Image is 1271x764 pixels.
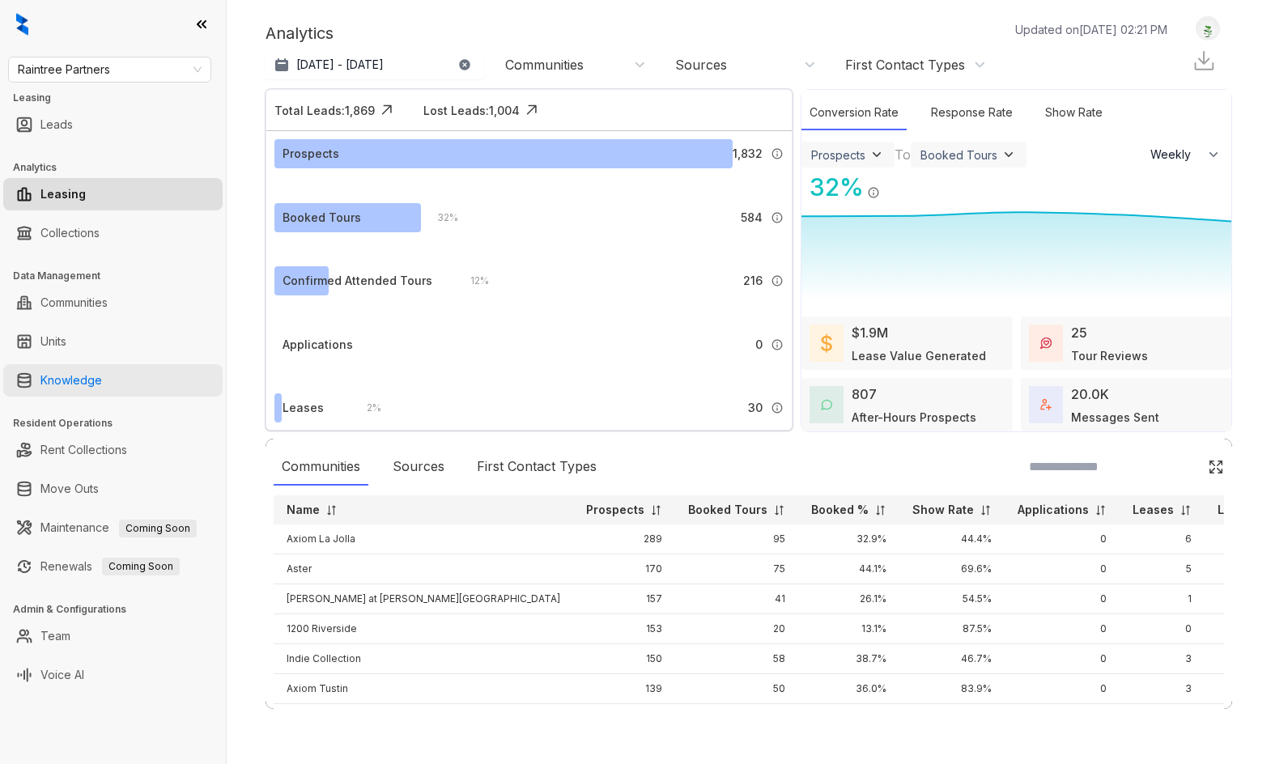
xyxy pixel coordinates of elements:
td: 69.6% [899,554,1005,584]
div: After-Hours Prospects [852,409,976,426]
img: sorting [650,504,662,516]
img: Info [867,186,880,199]
p: Analytics [266,21,334,45]
span: 1,832 [733,145,763,163]
td: Axiom La Jolla [274,524,573,554]
td: 54.5% [899,584,1005,614]
img: sorting [874,504,886,516]
td: 58 [675,644,798,674]
div: Lost Leads: 1,004 [423,102,520,119]
li: Voice AI [3,659,223,691]
img: logo [16,13,28,36]
li: Leads [3,108,223,141]
div: Leases [283,399,324,417]
td: 0 [1005,674,1120,704]
img: TotalFum [1040,399,1052,410]
p: Updated on [DATE] 02:21 PM [1015,21,1167,38]
td: 75 [675,554,798,584]
p: Prospects [586,502,644,518]
td: [PERSON_NAME] at [PERSON_NAME][GEOGRAPHIC_DATA] [274,584,573,614]
div: To [895,145,911,164]
td: 5 [1120,554,1205,584]
div: Communities [505,56,584,74]
td: 3 [1120,644,1205,674]
img: ViewFilterArrow [869,146,885,163]
td: 0 [1005,554,1120,584]
td: 44.4% [899,524,1005,554]
li: Team [3,620,223,652]
div: Show Rate [1037,95,1111,130]
img: sorting [325,504,338,516]
div: Sources [675,56,727,74]
td: 42.1% [798,704,899,734]
p: Name [287,502,320,518]
img: SearchIcon [1174,460,1188,473]
td: 13.1% [798,614,899,644]
p: Show Rate [912,502,974,518]
td: Aster [274,554,573,584]
div: Response Rate [923,95,1021,130]
p: Leases [1133,502,1174,518]
td: 114 [573,704,675,734]
span: Weekly [1150,146,1200,163]
h3: Analytics [13,160,226,175]
td: 83.9% [899,674,1005,704]
span: 584 [741,209,763,227]
td: Indie Collection [274,644,573,674]
td: 87.5% [899,614,1005,644]
img: Info [771,401,784,414]
div: Booked Tours [920,148,997,162]
img: Info [771,338,784,351]
div: Prospects [811,148,865,162]
div: Applications [283,336,353,354]
div: 807 [852,384,877,404]
td: 1200 Riverside [274,614,573,644]
p: Lease% [1218,502,1264,518]
td: 0 [1120,614,1205,644]
td: Axiom Tustin [274,674,573,704]
div: First Contact Types [845,56,965,74]
a: Leads [40,108,73,141]
p: Applications [1018,502,1089,518]
div: 12 % [454,272,489,290]
li: Collections [3,217,223,249]
td: 38.7% [798,644,899,674]
td: 0 [1005,584,1120,614]
td: 153 [573,614,675,644]
img: LeaseValue [821,333,832,353]
a: Communities [40,286,108,319]
img: Click Icon [880,172,904,196]
a: Knowledge [40,364,102,397]
div: 32 % [421,209,458,227]
span: Coming Soon [119,520,197,537]
li: Leasing [3,178,223,210]
li: Renewals [3,550,223,583]
img: Info [771,147,784,160]
div: Total Leads: 1,869 [274,102,375,119]
a: Rent Collections [40,434,127,466]
a: Collections [40,217,100,249]
div: Communities [274,448,368,486]
div: Confirmed Attended Tours [283,272,432,290]
td: 95 [675,524,798,554]
p: [DATE] - [DATE] [296,57,384,73]
div: Conversion Rate [801,95,907,130]
td: 289 [573,524,675,554]
img: Click Icon [520,98,544,122]
td: 157 [573,584,675,614]
td: 32.9% [798,524,899,554]
div: Sources [385,448,453,486]
td: 0 [1005,704,1120,734]
a: RenewalsComing Soon [40,550,180,583]
div: Lease Value Generated [852,347,986,364]
h3: Leasing [13,91,226,105]
img: sorting [1180,504,1192,516]
td: 44.1% [798,554,899,584]
div: Prospects [283,145,339,163]
td: 41 [675,584,798,614]
div: 32 % [801,169,864,206]
li: Units [3,325,223,358]
span: 216 [743,272,763,290]
td: 36.0% [798,674,899,704]
span: 0 [755,336,763,354]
